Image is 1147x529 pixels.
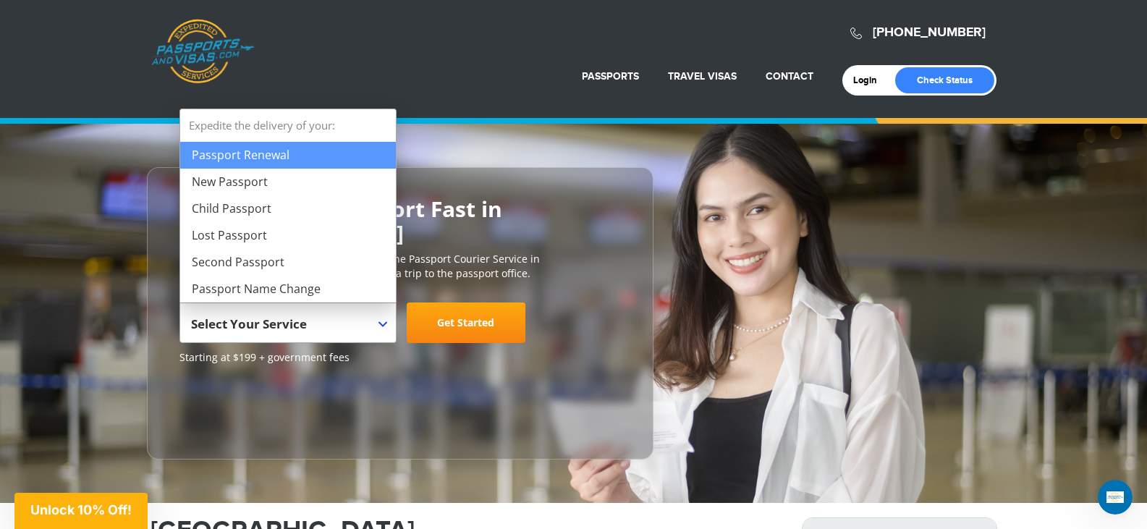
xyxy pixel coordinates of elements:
a: Passports [582,70,639,82]
li: Child Passport [180,195,396,222]
li: Expedite the delivery of your: [180,109,396,302]
iframe: Customer reviews powered by Trustpilot [179,372,288,444]
a: [PHONE_NUMBER] [873,25,986,41]
a: Login [853,75,887,86]
li: Passport Name Change [180,276,396,302]
div: Unlock 10% Off! [14,493,148,529]
li: New Passport [180,169,396,195]
li: Second Passport [180,249,396,276]
a: Check Status [895,67,994,93]
span: Select Your Service [191,308,381,349]
a: Passports & [DOMAIN_NAME] [151,19,254,84]
a: Travel Visas [668,70,737,82]
span: Unlock 10% Off! [30,502,132,517]
span: Starting at $199 + government fees [179,350,621,365]
h2: Get Your U.S. Passport Fast in [GEOGRAPHIC_DATA] [179,197,621,245]
a: Contact [766,70,813,82]
li: Passport Renewal [180,142,396,169]
li: Lost Passport [180,222,396,249]
a: Get Started [407,302,525,343]
span: Select Your Service [179,302,397,343]
span: Select Your Service [191,316,307,332]
iframe: Intercom live chat [1098,480,1133,515]
strong: Expedite the delivery of your: [180,109,396,142]
p: [DOMAIN_NAME] is the #1 most trusted online Passport Courier Service in [GEOGRAPHIC_DATA]. We sav... [179,252,621,281]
